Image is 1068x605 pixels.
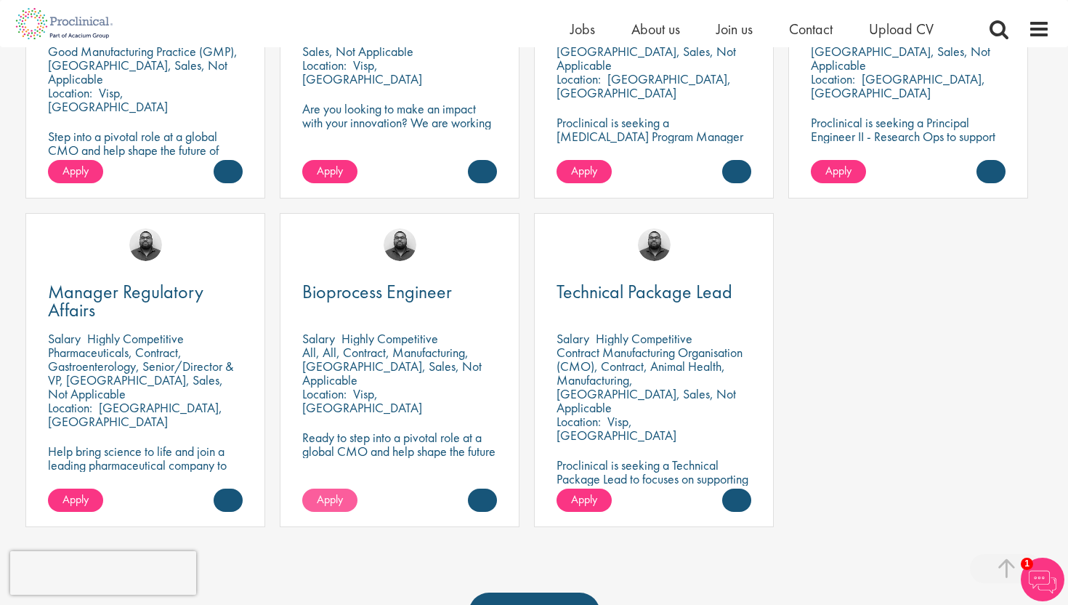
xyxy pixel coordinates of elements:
a: Technical Package Lead [557,283,751,301]
a: Apply [557,489,612,512]
p: Proclinical is seeking a [MEDICAL_DATA] Program Manager to join our client's team for an exciting... [557,116,751,199]
a: Upload CV [869,20,934,39]
span: Location: [557,71,601,87]
a: Manager Regulatory Affairs [48,283,243,319]
span: Manager Regulatory Affairs [48,279,203,322]
iframe: reCAPTCHA [10,551,196,595]
span: Salary [557,330,589,347]
p: Step into a pivotal role at a global CMO and help shape the future of healthcare manufacturing. [48,129,243,171]
span: Apply [825,163,851,178]
span: Apply [571,163,597,178]
p: Proclinical is seeking a Principal Engineer II - Research Ops to support external engineering pro... [811,116,1006,185]
a: Contact [789,20,833,39]
span: Location: [48,399,92,416]
a: Apply [48,489,103,512]
p: Visp, [GEOGRAPHIC_DATA] [48,84,168,115]
span: Technical Package Lead [557,279,732,304]
div: Contract Manufacturing Organisation (CMO), Contract, Animal Health, Manufacturing, [GEOGRAPHIC_DA... [557,345,751,414]
div: All, All, Contract, Manufacturing, [GEOGRAPHIC_DATA], Sales, Not Applicable [302,345,497,387]
span: Salary [48,330,81,347]
p: Visp, [GEOGRAPHIC_DATA] [302,385,422,416]
div: All, All, Contract, Commercial Operations, [GEOGRAPHIC_DATA], Sales, Not Applicable [302,17,497,58]
span: Apply [62,163,89,178]
span: 1 [1021,558,1033,570]
a: Apply [811,160,866,183]
p: Are you looking to make an impact with your innovation? We are working with a well-established ph... [302,102,497,171]
span: Salary [302,330,335,347]
img: Ashley Bennett [638,228,671,261]
span: Location: [811,71,855,87]
a: About us [631,20,680,39]
span: Location: [302,385,347,402]
p: Visp, [GEOGRAPHIC_DATA] [302,57,422,87]
div: Pharmaceuticals, Contract, Gastroenterology, Senior/Director & VP, [GEOGRAPHIC_DATA], Sales, Not ... [48,345,243,401]
p: Highly Competitive [87,330,184,347]
p: [GEOGRAPHIC_DATA], [GEOGRAPHIC_DATA] [48,399,222,430]
p: Ready to step into a pivotal role at a global CMO and help shape the future of healthcare manufac... [302,430,497,472]
span: Apply [317,492,343,507]
a: Apply [302,160,357,183]
span: Location: [302,57,347,73]
span: Location: [557,413,601,430]
p: Visp, [GEOGRAPHIC_DATA] [557,413,676,444]
img: Chatbot [1021,558,1064,601]
a: Join us [716,20,753,39]
span: Location: [48,84,92,101]
p: Proclinical is seeking a Technical Package Lead to focuses on supporting the integration of mecha... [557,458,751,527]
img: Ashley Bennett [129,228,162,261]
p: Help bring science to life and join a leading pharmaceutical company to play a key role in delive... [48,444,243,513]
span: Apply [317,163,343,178]
a: Bioprocess Engineer [302,283,497,301]
a: Jobs [570,20,595,39]
span: Apply [62,492,89,507]
span: Bioprocess Engineer [302,279,452,304]
p: Highly Competitive [341,330,438,347]
a: Apply [48,160,103,183]
a: Apply [557,160,612,183]
div: Contract Manufacturing Organisation (CMO), Contract, Gastroenterology, Good Manufacturing Practic... [48,17,243,86]
span: Apply [571,492,597,507]
a: Apply [302,489,357,512]
p: [GEOGRAPHIC_DATA], [GEOGRAPHIC_DATA] [811,71,985,101]
p: [GEOGRAPHIC_DATA], [GEOGRAPHIC_DATA] [557,71,731,101]
img: Ashley Bennett [384,228,416,261]
p: Highly Competitive [596,330,692,347]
